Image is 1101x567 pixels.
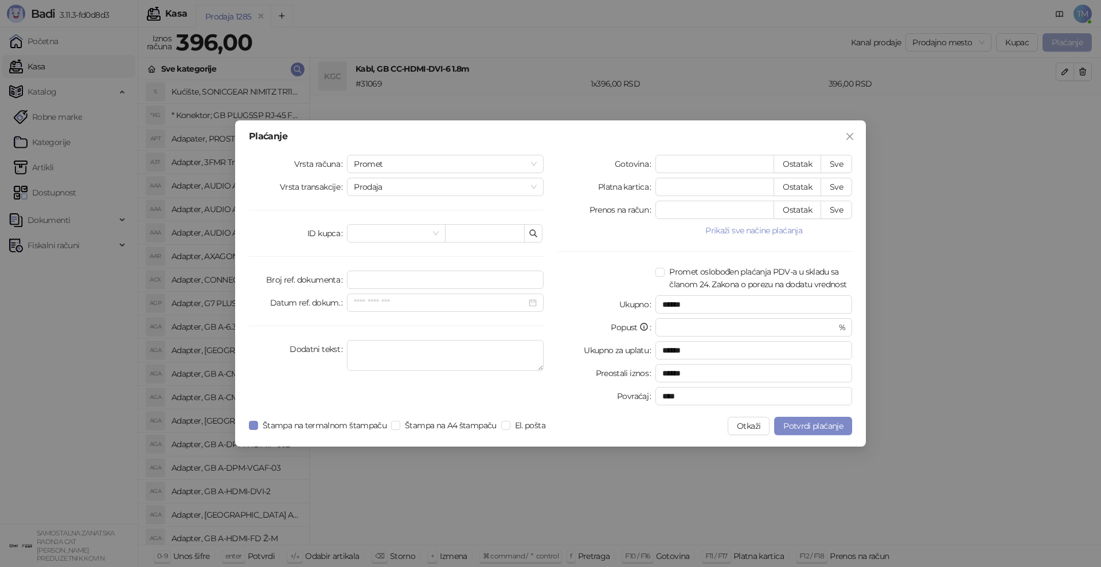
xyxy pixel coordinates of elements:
button: Otkaži [728,417,770,435]
textarea: Dodatni tekst [347,340,544,371]
span: Štampa na A4 štampaču [400,419,501,432]
span: Zatvori [841,132,859,141]
button: Ostatak [774,201,821,219]
div: Plaćanje [249,132,852,141]
label: Ukupno [619,295,656,314]
label: Vrsta računa [294,155,348,173]
button: Sve [821,155,852,173]
label: Popust [611,318,655,337]
button: Ostatak [774,178,821,196]
label: Datum ref. dokum. [270,294,348,312]
label: Preostali iznos [596,364,656,382]
span: close [845,132,854,141]
span: Prodaja [354,178,537,195]
input: Datum ref. dokum. [354,296,526,309]
span: Potvrdi plaćanje [783,421,843,431]
span: El. pošta [510,419,550,432]
label: Prenos na račun [589,201,656,219]
button: Close [841,127,859,146]
label: Povraćaj [617,387,655,405]
button: Potvrdi plaćanje [774,417,852,435]
label: Broj ref. dokumenta [266,271,347,289]
button: Sve [821,201,852,219]
label: Vrsta transakcije [280,178,348,196]
input: Broj ref. dokumenta [347,271,544,289]
button: Sve [821,178,852,196]
span: Promet [354,155,537,173]
span: Promet oslobođen plaćanja PDV-a u skladu sa članom 24. Zakona o porezu na dodatu vrednost [665,265,852,291]
button: Ostatak [774,155,821,173]
label: Ukupno za uplatu [584,341,655,359]
button: Prikaži sve načine plaćanja [655,224,852,237]
label: Dodatni tekst [290,340,347,358]
span: Štampa na termalnom štampaču [258,419,391,432]
label: Platna kartica [598,178,655,196]
label: ID kupca [307,224,347,243]
label: Gotovina [615,155,655,173]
